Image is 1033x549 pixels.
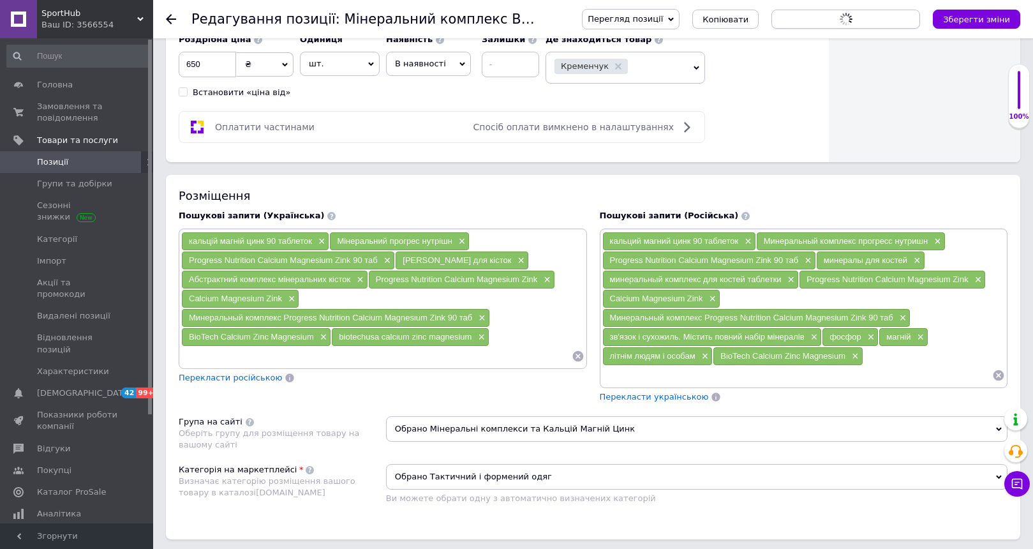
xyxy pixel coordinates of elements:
span: Минеральный комплекс прогресс нутришн [764,236,928,246]
p: Харчова добавка BioTech - Calcium Zinc Magnesium мінеральний комплекс для суглобів, зв'язок і сух... [13,46,299,165]
span: SportHub [41,8,137,19]
span: Абстрактний комплекс мінеральних кісток [189,274,350,284]
span: × [785,274,795,285]
span: × [801,255,812,266]
span: × [849,351,859,362]
button: Зберегти зміни [933,10,1020,29]
span: Мінеральний прогрес нутрішн [337,236,452,246]
input: 0 [179,52,236,77]
span: шт. [300,52,380,76]
span: × [699,351,709,362]
span: Товари та послуги [37,135,118,146]
div: 100% Якість заповнення [1008,64,1030,128]
span: Progress Nutrition Calcium Magnesium Zink [806,274,969,284]
span: × [285,294,295,305]
span: зв'язок і сухожиль. Містить повний набір мінералів [610,332,805,342]
span: Групи та добірки [37,178,112,190]
b: Наявність [386,34,433,44]
span: BioTech Calcium Zinc Magnesium [189,332,314,342]
span: × [914,332,925,343]
span: Оплатити частинами [215,122,315,132]
span: × [741,236,752,247]
div: Категорія на маркетплейсі [179,464,297,476]
span: [DEMOGRAPHIC_DATA] [37,387,131,399]
div: Повернутися назад [166,14,176,24]
body: Редактор, D3361034-588C-41BF-BF12-5CCC74E18ED0 [13,13,299,527]
input: - [482,52,539,77]
span: Progress Nutrition Calcium Magnesium Zink 90 таб [610,255,799,265]
button: Чат з покупцем [1004,471,1030,497]
span: кальцій магній цинк 90 таблеток [189,236,312,246]
span: літнім людям і особам [610,351,695,361]
div: Встановити «ціна від» [193,87,291,98]
b: Роздрібна ціна [179,34,251,44]
input: Пошук [6,45,151,68]
span: Видалені позиції [37,310,110,322]
span: Calcium Magnesium Zink [610,294,703,303]
span: Замовлення та повідомлення [37,101,118,124]
span: Відновлення позицій [37,332,118,355]
span: Progress Nutrition Calcium Magnesium Zink [376,274,538,284]
span: Показники роботи компанії [37,409,118,432]
span: × [540,274,551,285]
span: Характеристики [37,366,109,377]
button: Копіювати [692,10,759,29]
strong: – [211,47,216,57]
b: Одиниця [300,34,343,44]
div: Ваш ID: 3566554 [41,19,153,31]
span: минералы для костей [824,255,907,265]
span: Обрано Тактичний і формений одяг [386,464,1007,490]
span: biotechusa calcium zinc magnesium [339,332,472,342]
span: минеральный комплекс для костей таблетки [610,274,782,284]
body: Редактор, 6C1A2276-99A0-4405-8B9F-4CB2B29F0C62 [13,13,299,548]
span: Акції та промокоди [37,277,118,300]
div: Розміщення [179,188,1007,204]
span: Кременчук [561,62,609,70]
b: Залишки [482,34,525,44]
span: Progress Nutrition Calcium Magnesium Zink 90 таб [189,255,378,265]
span: × [381,255,391,266]
span: Копіювати [702,15,748,24]
span: × [706,294,716,305]
span: × [514,255,524,266]
span: × [865,332,875,343]
span: ₴ [245,59,251,69]
span: Головна [37,79,73,91]
div: 100% [1009,112,1029,121]
span: × [931,236,941,247]
span: Calcium Magnesium Zink [189,294,282,303]
span: BioTech Calcium Zinc Magnesium [720,351,845,361]
span: Перекласти російською [179,373,282,382]
h1: Редагування позиції: Мінеральний комплекс BioTech Calcium Zinc Magnesium 100 таблеток [191,11,835,27]
span: Категорії [37,234,77,245]
div: Група на сайті [179,416,242,428]
div: Ви можете обрати одну з автоматично визначених категорій [386,493,1007,504]
span: Позиції [37,156,68,168]
span: Аналітика [37,508,81,520]
span: Відгуки [37,443,70,455]
span: × [475,313,486,324]
span: Минеральный комплекс Progress Nutrition Calcium Magnesium Zink 90 таб [610,313,893,322]
span: Перегляд позиції [588,14,663,24]
span: × [475,332,485,343]
span: магній [886,332,910,342]
span: × [456,236,466,247]
strong: Мінеральний комплекс BioTech — Calcium Zinc Magnesium (100 таблеток) [13,13,295,35]
i: Зберегти зміни [943,15,1010,24]
span: фосфор [829,332,861,342]
span: × [315,236,325,247]
span: × [353,274,364,285]
span: × [896,313,907,324]
span: 99+ [136,387,157,398]
span: кальций магний цинк 90 таблеток [610,236,739,246]
span: Пошукові запити (Українська) [179,211,324,220]
span: Сезонні знижки [37,200,118,223]
span: Перекласти українською [600,392,709,402]
span: Спосіб оплати вимкнено в налаштуваннях [473,122,674,132]
span: × [808,332,818,343]
span: × [910,255,921,266]
span: Визначає категорію розміщення вашого товару в каталозі [DOMAIN_NAME] [179,476,355,497]
span: 42 [121,387,136,398]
